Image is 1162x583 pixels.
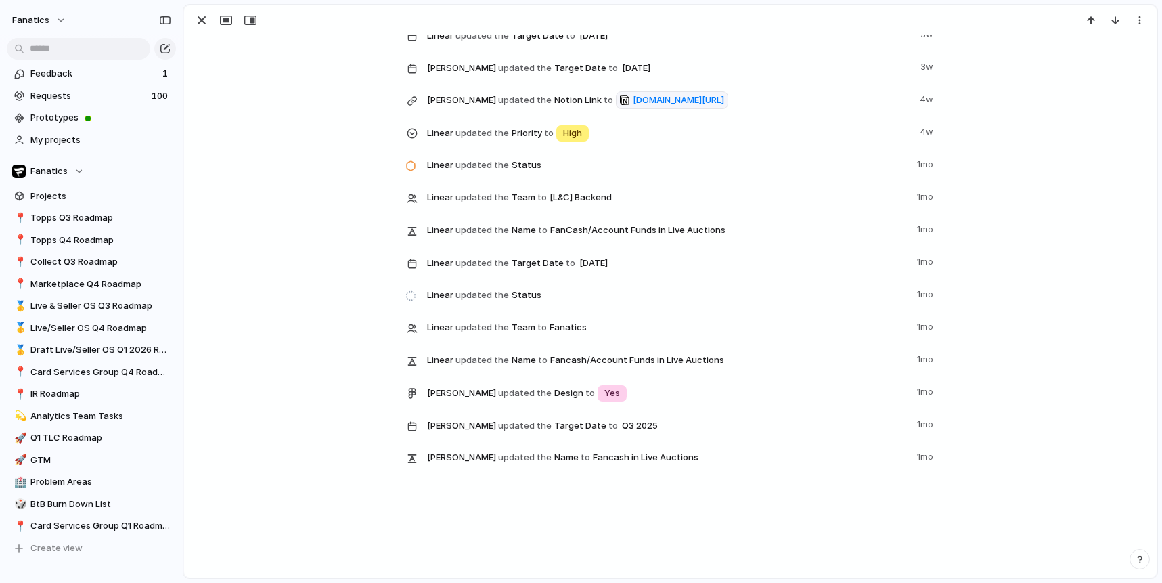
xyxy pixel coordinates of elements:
div: 🥇 [14,320,24,336]
span: 3w [920,58,936,74]
span: 1mo [917,318,936,334]
span: Collect Q3 Roadmap [30,255,171,269]
div: 📍Topps Q4 Roadmap [7,230,176,251]
span: Status [427,155,909,174]
span: to [537,321,547,334]
span: Design [427,383,909,403]
span: Live/Seller OS Q4 Roadmap [30,322,171,335]
span: Linear [427,257,453,270]
span: updated the [455,191,509,204]
span: updated the [498,451,552,465]
span: Linear [427,353,453,367]
button: 🥇 [12,343,26,357]
span: updated the [455,321,509,334]
span: My projects [30,133,171,147]
button: fanatics [6,9,73,31]
span: updated the [498,387,552,400]
span: Target Date [427,58,912,78]
button: 📍 [12,211,26,225]
div: 🎲 [14,496,24,512]
a: 🥇Live/Seller OS Q4 Roadmap [7,318,176,339]
span: updated the [455,223,509,237]
button: 🥇 [12,299,26,313]
span: updated the [455,29,509,43]
span: updated the [455,288,509,302]
span: IR Roadmap [30,387,171,401]
span: Card Services Group Q1 Roadmap [30,519,171,533]
div: 🥇Draft Live/Seller OS Q1 2026 Roadmap [7,340,176,360]
button: 📍 [12,366,26,379]
span: 4w [920,90,936,106]
button: 📍 [12,234,26,247]
span: to [566,257,575,270]
div: 📍Marketplace Q4 Roadmap [7,274,176,295]
span: updated the [455,127,509,140]
span: 1mo [917,448,936,464]
button: 📍 [12,278,26,291]
span: Draft Live/Seller OS Q1 2026 Roadmap [30,343,171,357]
span: Live & Seller OS Q3 Roadmap [30,299,171,313]
span: Prototypes [30,111,171,125]
span: 4w [920,123,936,139]
div: 📍Collect Q3 Roadmap [7,252,176,272]
span: Card Services Group Q4 Roadmap [30,366,171,379]
div: 📍 [14,211,24,226]
div: 📍 [14,364,24,380]
span: Fanatics [550,321,587,334]
div: 🚀 [14,431,24,446]
span: Name Fancash in Live Auctions [427,448,909,467]
span: to [604,93,613,107]
a: [DOMAIN_NAME][URL] [616,91,728,109]
button: 📍 [12,255,26,269]
span: Priority [427,123,912,143]
div: 📍Card Services Group Q4 Roadmap [7,362,176,383]
div: 📍IR Roadmap [7,384,176,404]
span: to [538,353,548,367]
button: 🏥 [12,475,26,489]
span: 1mo [917,383,936,399]
span: [DATE] [619,60,654,77]
span: 1mo [917,220,936,236]
span: [DATE] [576,255,612,272]
button: Fanatics [7,161,176,181]
button: 🚀 [12,431,26,445]
span: 1mo [917,253,936,269]
span: Q3 2025 [619,418,661,434]
span: Linear [427,191,453,204]
span: Name Fancash/Account Funds in Live Auctions [427,350,909,369]
button: 🥇 [12,322,26,335]
span: Feedback [30,67,158,81]
button: 🚀 [12,454,26,467]
span: Yes [604,387,620,400]
a: 📍Card Services Group Q1 Roadmap [7,516,176,536]
span: [PERSON_NAME] [427,387,496,400]
span: fanatics [12,14,49,27]
a: Feedback1 [7,64,176,84]
span: updated the [498,93,552,107]
span: to [538,223,548,237]
div: 📍 [14,232,24,248]
span: 1mo [917,415,936,431]
span: updated the [455,158,509,172]
span: 1mo [917,350,936,366]
span: Topps Q3 Roadmap [30,211,171,225]
div: 📍Topps Q3 Roadmap [7,208,176,228]
span: to [608,419,618,433]
a: 🎲BtB Burn Down List [7,494,176,515]
button: 📍 [12,519,26,533]
span: 1mo [917,285,936,301]
span: Linear [427,223,453,237]
span: [DATE] [576,28,612,44]
span: Team [427,318,909,337]
span: Analytics Team Tasks [30,410,171,423]
span: 1mo [917,155,936,171]
span: updated the [455,353,509,367]
a: 💫Analytics Team Tasks [7,406,176,427]
span: to [544,127,554,140]
span: Projects [30,190,171,203]
span: [DOMAIN_NAME][URL] [633,93,724,107]
a: 🏥Problem Areas [7,472,176,492]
